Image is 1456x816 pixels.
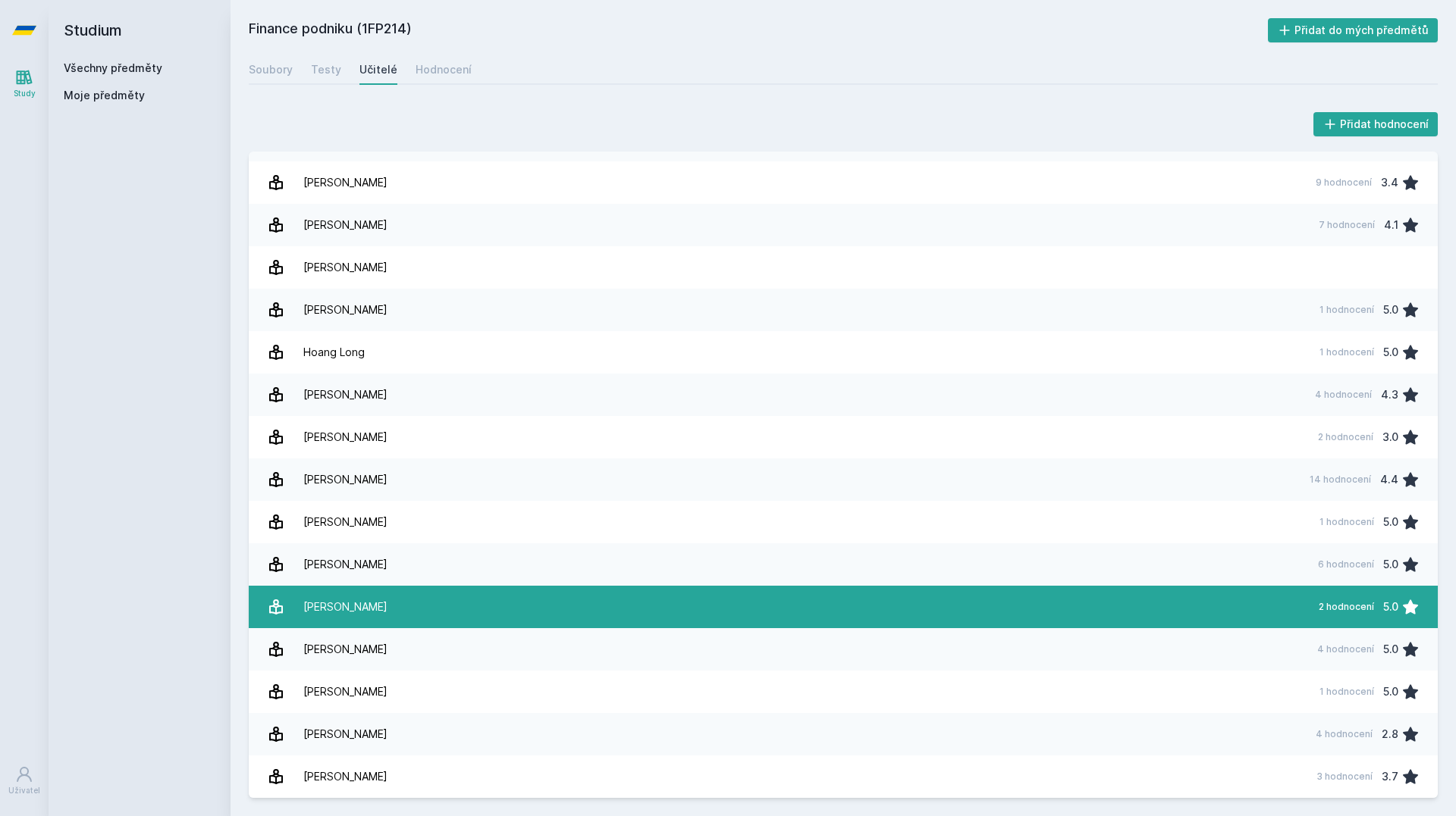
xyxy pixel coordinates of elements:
div: [PERSON_NAME] [303,549,388,580]
a: [PERSON_NAME] 1 hodnocení 5.0 [249,501,1438,543]
div: 4.1 [1384,210,1398,240]
div: 2 hodnocení [1319,601,1374,613]
button: Přidat do mých předmětů [1268,18,1439,42]
a: [PERSON_NAME] 4 hodnocení 5.0 [249,628,1438,671]
a: Hodnocení [416,55,472,85]
a: Hoang Long 1 hodnocení 5.0 [249,331,1438,374]
div: 5.0 [1383,337,1398,367]
a: [PERSON_NAME] 3 hodnocení 3.7 [249,755,1438,798]
div: 3.0 [1382,422,1398,452]
a: [PERSON_NAME] 7 hodnocení 4.1 [249,204,1438,246]
div: 14 hodnocení [1310,474,1371,486]
div: 3.7 [1382,761,1398,792]
div: Testy [311,62,341,77]
a: [PERSON_NAME] 1 hodnocení 5.0 [249,671,1438,713]
div: 3 hodnocení [1316,771,1373,783]
div: 5.0 [1383,634,1398,664]
h2: Finance podniku (1FP214) [249,18,1268,42]
a: Testy [311,55,341,85]
div: 1 hodnocení [1319,516,1374,528]
div: 4.4 [1380,464,1398,495]
div: [PERSON_NAME] [303,677,388,707]
div: [PERSON_NAME] [303,592,388,622]
div: [PERSON_NAME] [303,295,388,325]
span: Moje předměty [64,88,145,103]
a: Všechny předměty [64,61,162,74]
a: [PERSON_NAME] [249,246,1438,289]
a: Soubory [249,55,293,85]
div: 5.0 [1383,677,1398,707]
div: Učitelé [359,62,397,77]
a: [PERSON_NAME] 4 hodnocení 2.8 [249,713,1438,755]
div: 4 hodnocení [1315,389,1372,401]
div: 5.0 [1383,549,1398,580]
div: 2.8 [1382,719,1398,749]
div: 7 hodnocení [1319,219,1375,231]
div: [PERSON_NAME] [303,464,388,495]
div: 6 hodnocení [1318,558,1374,571]
a: [PERSON_NAME] 6 hodnocení 5.0 [249,543,1438,586]
div: [PERSON_NAME] [303,422,388,452]
div: 3.4 [1381,167,1398,198]
a: [PERSON_NAME] 4 hodnocení 4.3 [249,374,1438,416]
div: [PERSON_NAME] [303,252,388,283]
div: [PERSON_NAME] [303,507,388,537]
div: 4 hodnocení [1317,643,1374,655]
div: [PERSON_NAME] [303,719,388,749]
div: 1 hodnocení [1319,346,1374,358]
a: Učitelé [359,55,397,85]
a: [PERSON_NAME] 2 hodnocení 5.0 [249,586,1438,628]
div: 4.3 [1381,380,1398,410]
div: [PERSON_NAME] [303,167,388,198]
button: Přidat hodnocení [1313,112,1439,136]
div: Hoang Long [303,337,365,367]
a: [PERSON_NAME] 14 hodnocení 4.4 [249,458,1438,501]
div: 5.0 [1383,592,1398,622]
div: 9 hodnocení [1316,177,1372,189]
div: Uživatel [8,785,40,796]
a: [PERSON_NAME] 9 hodnocení 3.4 [249,161,1438,204]
div: [PERSON_NAME] [303,761,388,792]
a: Uživatel [3,758,45,804]
div: 5.0 [1383,507,1398,537]
div: [PERSON_NAME] [303,380,388,410]
a: Study [3,61,45,107]
div: 5.0 [1383,295,1398,325]
div: 1 hodnocení [1319,686,1374,698]
div: Soubory [249,62,293,77]
a: [PERSON_NAME] 2 hodnocení 3.0 [249,416,1438,458]
a: [PERSON_NAME] 1 hodnocení 5.0 [249,289,1438,331]
div: 2 hodnocení [1318,431,1373,443]
div: 1 hodnocení [1319,304,1374,316]
div: [PERSON_NAME] [303,210,388,240]
div: 4 hodnocení [1316,728,1373,740]
div: Study [14,88,36,99]
div: Hodnocení [416,62,472,77]
div: [PERSON_NAME] [303,634,388,664]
